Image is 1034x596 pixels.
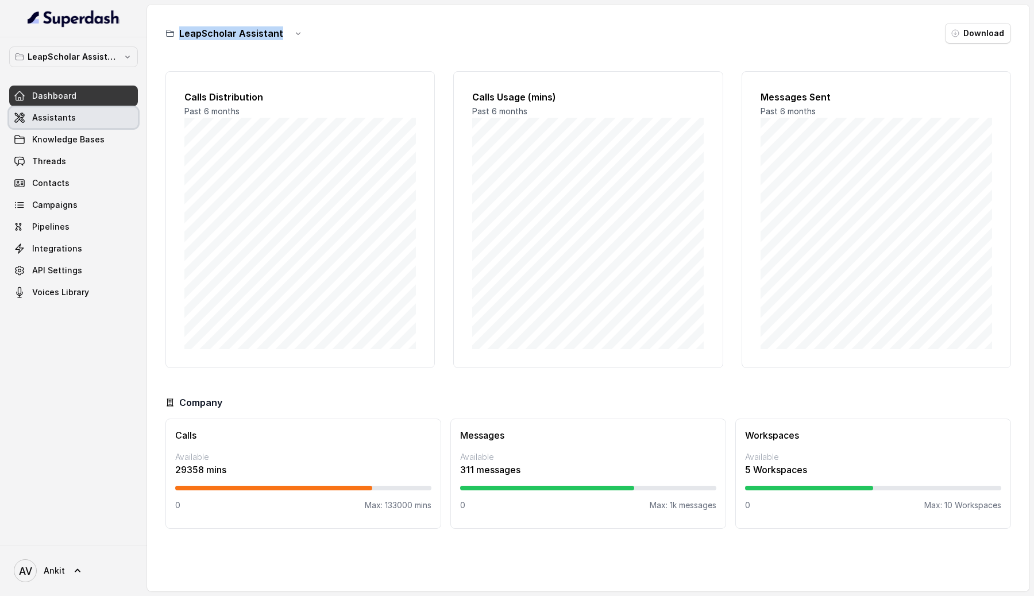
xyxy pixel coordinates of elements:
p: Max: 133000 mins [365,500,431,511]
a: Assistants [9,107,138,128]
h2: Messages Sent [761,90,992,104]
span: Ankit [44,565,65,576]
span: Campaigns [32,199,78,211]
a: Pipelines [9,216,138,237]
a: Threads [9,151,138,172]
h3: LeapScholar Assistant [179,26,283,40]
p: 0 [460,500,465,511]
span: Past 6 months [472,106,527,116]
span: Integrations [32,243,82,254]
h2: Calls Usage (mins) [472,90,704,104]
h2: Calls Distribution [184,90,416,104]
span: API Settings [32,265,82,276]
a: Campaigns [9,195,138,215]
text: AV [19,565,32,577]
span: Past 6 months [761,106,816,116]
h3: Calls [175,428,431,442]
span: Threads [32,156,66,167]
span: Voices Library [32,287,89,298]
a: Integrations [9,238,138,259]
p: 0 [175,500,180,511]
a: Contacts [9,173,138,193]
a: API Settings [9,260,138,281]
img: light.svg [28,9,120,28]
span: Assistants [32,112,76,123]
span: Pipelines [32,221,70,233]
a: Ankit [9,555,138,587]
span: Dashboard [32,90,76,102]
button: Download [945,23,1011,44]
h3: Messages [460,428,716,442]
p: Max: 10 Workspaces [924,500,1001,511]
p: LeapScholar Assistant [28,50,119,64]
button: LeapScholar Assistant [9,47,138,67]
span: Contacts [32,177,70,189]
p: 311 messages [460,463,716,477]
a: Dashboard [9,86,138,106]
p: 0 [745,500,750,511]
p: 5 Workspaces [745,463,1001,477]
p: Available [745,451,1001,463]
a: Knowledge Bases [9,129,138,150]
p: Available [175,451,431,463]
p: Max: 1k messages [650,500,716,511]
h3: Company [179,396,222,409]
a: Voices Library [9,282,138,303]
p: 29358 mins [175,463,431,477]
h3: Workspaces [745,428,1001,442]
p: Available [460,451,716,463]
span: Knowledge Bases [32,134,105,145]
span: Past 6 months [184,106,240,116]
